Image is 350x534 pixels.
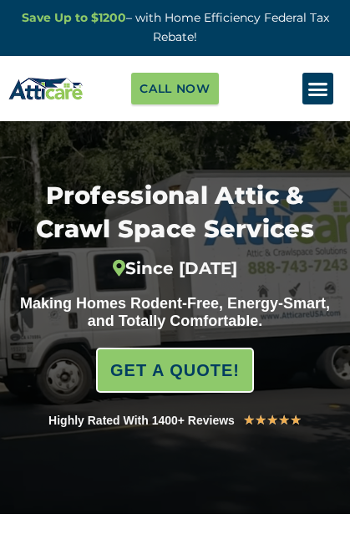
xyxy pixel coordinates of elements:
div: Making Homes Rodent-Free, Energy-Smart, and Totally Comfortable. [13,295,337,331]
div: 5/5 [243,409,302,431]
div: Highly Rated With 1400+ Reviews [48,411,235,430]
a: Save Up to $1200 [22,10,126,25]
i: ★ [255,409,266,431]
div: Menu Toggle [302,73,334,104]
span: Call Now [139,77,211,100]
p: – with Home Efficiency Federal Tax Rebate! [8,8,342,47]
a: Call Now [131,73,219,104]
i: ★ [243,409,255,431]
span: GET A QUOTE! [110,353,240,387]
i: ★ [266,409,278,431]
i: ★ [290,409,302,431]
div: Since [DATE] [13,258,337,278]
a: GET A QUOTE! [96,348,254,393]
h1: Professional Attic & Crawl Space Services [13,179,337,278]
i: ★ [278,409,290,431]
